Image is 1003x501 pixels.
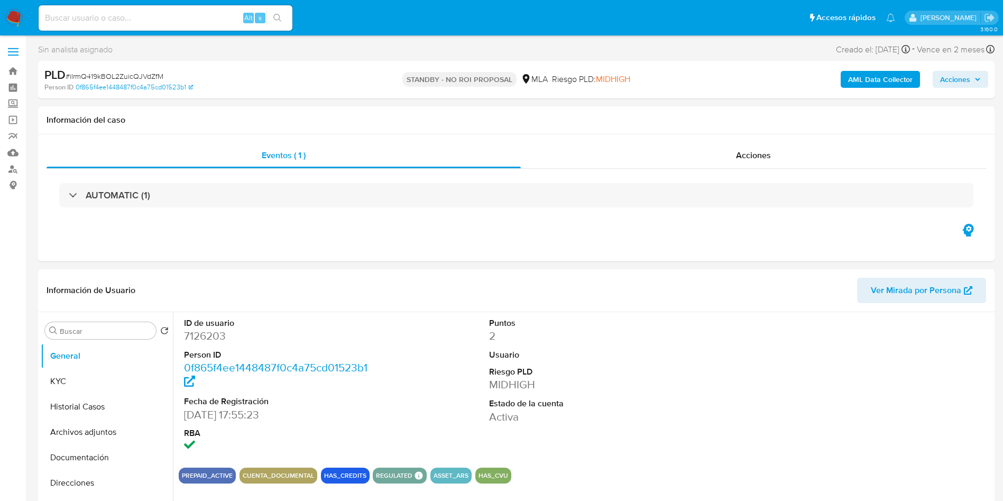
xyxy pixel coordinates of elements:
[41,343,173,369] button: General
[521,74,548,85] div: MLA
[47,285,135,296] h1: Información de Usuario
[736,149,771,161] span: Acciones
[184,317,377,329] dt: ID de usuario
[86,189,150,201] h3: AUTOMATIC (1)
[489,329,682,343] dd: 2
[836,42,910,57] div: Creado el: [DATE]
[39,11,292,25] input: Buscar usuario o caso...
[912,42,915,57] span: -
[489,349,682,361] dt: Usuario
[160,326,169,338] button: Volver al orden por defecto
[41,394,173,420] button: Historial Casos
[41,470,173,496] button: Direcciones
[402,72,517,87] p: STANDBY - NO ROI PROPOSAL
[184,349,377,361] dt: Person ID
[59,183,973,207] div: AUTOMATIC (1)
[933,71,988,88] button: Acciones
[60,326,152,336] input: Buscar
[262,149,306,161] span: Eventos ( 1 )
[596,73,630,85] span: MIDHIGH
[259,13,262,23] span: s
[41,445,173,470] button: Documentación
[489,398,682,409] dt: Estado de la cuenta
[49,326,58,335] button: Buscar
[841,71,920,88] button: AML Data Collector
[184,407,377,422] dd: [DATE] 17:55:23
[184,329,377,343] dd: 7126203
[38,44,113,56] span: Sin analista asignado
[552,74,630,85] span: Riesgo PLD:
[41,369,173,394] button: KYC
[886,13,895,22] a: Notificaciones
[816,12,876,23] span: Accesos rápidos
[489,317,682,329] dt: Puntos
[76,83,193,92] a: 0f865f4ee1448487f0c4a75cd01523b1
[489,377,682,392] dd: MIDHIGH
[871,278,961,303] span: Ver Mirada por Persona
[66,71,163,81] span: # ilrmQ419kBOL2ZuicQJVdZfM
[44,83,73,92] b: Person ID
[44,66,66,83] b: PLD
[266,11,288,25] button: search-icon
[47,115,986,125] h1: Información del caso
[984,12,995,23] a: Salir
[489,366,682,378] dt: Riesgo PLD
[244,13,253,23] span: Alt
[921,13,980,23] p: rocio.garcia@mercadolibre.com
[917,44,984,56] span: Vence en 2 meses
[184,396,377,407] dt: Fecha de Registración
[184,360,367,390] a: 0f865f4ee1448487f0c4a75cd01523b1
[848,71,913,88] b: AML Data Collector
[41,420,173,445] button: Archivos adjuntos
[184,427,377,439] dt: RBA
[857,278,986,303] button: Ver Mirada por Persona
[940,71,970,88] span: Acciones
[489,409,682,424] dd: Activa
